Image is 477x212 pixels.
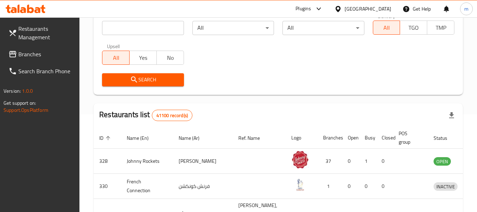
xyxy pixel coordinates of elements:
[400,21,427,35] button: TGO
[342,174,359,199] td: 0
[132,53,154,63] span: Yes
[160,53,181,63] span: No
[22,86,33,96] span: 1.0.0
[152,110,192,121] div: Total records count
[18,50,74,58] span: Branches
[173,174,233,199] td: فرنش كونكشن
[403,23,424,33] span: TGO
[94,149,121,174] td: 328
[102,51,130,65] button: All
[464,5,469,13] span: m
[291,151,309,168] img: Johnny Rockets
[173,149,233,174] td: [PERSON_NAME]
[156,51,184,65] button: No
[3,63,80,80] a: Search Branch Phone
[102,73,184,86] button: Search
[286,127,317,149] th: Logo
[443,107,460,124] div: Export file
[342,127,359,149] th: Open
[434,157,451,166] span: OPEN
[282,21,364,35] div: All
[296,5,311,13] div: Plugins
[378,13,395,18] label: Delivery
[376,127,393,149] th: Closed
[99,134,113,142] span: ID
[192,21,274,35] div: All
[4,98,36,108] span: Get support on:
[317,149,342,174] td: 37
[3,20,80,46] a: Restaurants Management
[18,67,74,75] span: Search Branch Phone
[317,127,342,149] th: Branches
[238,134,269,142] span: Ref. Name
[434,183,458,191] span: INACTIVE
[99,109,192,121] h2: Restaurants list
[376,149,393,174] td: 0
[4,105,48,115] a: Support.OpsPlatform
[291,176,309,194] img: French Connection
[107,44,120,48] label: Upsell
[342,149,359,174] td: 0
[121,174,173,199] td: French Connection
[359,127,376,149] th: Busy
[152,112,192,119] span: 41100 record(s)
[376,174,393,199] td: 0
[127,134,158,142] span: Name (En)
[105,53,127,63] span: All
[121,149,173,174] td: Johnny Rockets
[430,23,452,33] span: TMP
[179,134,209,142] span: Name (Ar)
[359,149,376,174] td: 1
[18,24,74,41] span: Restaurants Management
[129,51,157,65] button: Yes
[3,46,80,63] a: Branches
[359,174,376,199] td: 0
[94,174,121,199] td: 330
[345,5,391,13] div: [GEOGRAPHIC_DATA]
[376,23,398,33] span: All
[317,174,342,199] td: 1
[427,21,454,35] button: TMP
[102,21,184,35] input: Search for restaurant name or ID..
[108,75,178,84] span: Search
[4,86,21,96] span: Version:
[373,21,400,35] button: All
[434,134,457,142] span: Status
[399,129,419,146] span: POS group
